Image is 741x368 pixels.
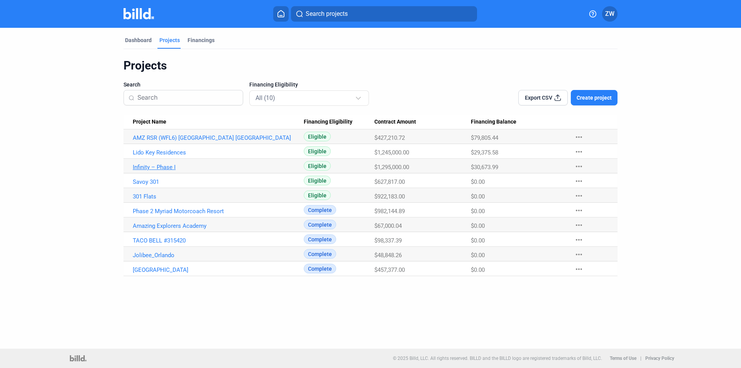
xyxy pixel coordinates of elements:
[133,208,304,215] a: Phase 2 Myriad Motorcoach Resort
[640,356,641,361] p: |
[123,8,154,19] img: Billd Company Logo
[255,94,275,102] mat-select-trigger: All (10)
[374,178,405,185] span: $627,817.00
[374,252,402,259] span: $48,848.26
[471,222,485,229] span: $0.00
[374,134,405,141] span: $427,210.72
[133,149,304,156] a: Lido Key Residences
[574,235,584,244] mat-icon: more_horiz
[123,58,617,73] div: Projects
[374,222,402,229] span: $67,000.04
[574,176,584,186] mat-icon: more_horiz
[518,90,568,105] button: Export CSV
[304,161,331,171] span: Eligible
[304,264,336,273] span: Complete
[574,162,584,171] mat-icon: more_horiz
[574,250,584,259] mat-icon: more_horiz
[374,193,405,200] span: $922,183.00
[574,265,584,274] mat-icon: more_horiz
[374,149,409,156] span: $1,245,000.00
[525,94,552,102] span: Export CSV
[374,119,471,125] div: Contract Amount
[133,222,304,229] a: Amazing Explorers Academy
[605,9,614,19] span: ZW
[133,164,304,171] a: Infinity – Phase I
[471,252,485,259] span: $0.00
[123,81,140,88] span: Search
[133,266,304,273] a: [GEOGRAPHIC_DATA]
[574,206,584,215] mat-icon: more_horiz
[374,266,405,273] span: $457,377.00
[471,193,485,200] span: $0.00
[471,164,498,171] span: $30,673.99
[304,176,331,185] span: Eligible
[471,178,485,185] span: $0.00
[188,36,215,44] div: Financings
[133,237,304,244] a: TACO BELL #315420
[602,6,617,22] button: ZW
[133,119,304,125] div: Project Name
[577,94,612,102] span: Create project
[471,119,516,125] span: Financing Balance
[133,252,304,259] a: Jolibee_Orlando
[471,237,485,244] span: $0.00
[574,147,584,156] mat-icon: more_horiz
[304,190,331,200] span: Eligible
[291,6,477,22] button: Search projects
[574,191,584,200] mat-icon: more_horiz
[574,220,584,230] mat-icon: more_horiz
[304,220,336,229] span: Complete
[306,9,348,19] span: Search projects
[374,164,409,171] span: $1,295,000.00
[645,356,674,361] b: Privacy Policy
[304,146,331,156] span: Eligible
[159,36,180,44] div: Projects
[374,208,405,215] span: $982,144.89
[471,149,498,156] span: $29,375.58
[70,355,86,361] img: logo
[125,36,152,44] div: Dashboard
[304,249,336,259] span: Complete
[133,134,304,141] a: AMZ RSR (WFL6) [GEOGRAPHIC_DATA] [GEOGRAPHIC_DATA]
[471,119,567,125] div: Financing Balance
[304,119,352,125] span: Financing Eligibility
[133,178,304,185] a: Savoy 301
[471,208,485,215] span: $0.00
[574,132,584,142] mat-icon: more_horiz
[374,237,402,244] span: $98,337.39
[610,356,636,361] b: Terms of Use
[571,90,617,105] button: Create project
[304,132,331,141] span: Eligible
[471,134,498,141] span: $79,805.44
[393,356,602,361] p: © 2025 Billd, LLC. All rights reserved. BILLD and the BILLD logo are registered trademarks of Bil...
[304,205,336,215] span: Complete
[137,90,238,106] input: Search
[133,119,166,125] span: Project Name
[374,119,416,125] span: Contract Amount
[133,193,304,200] a: 301 Flats
[304,119,375,125] div: Financing Eligibility
[304,234,336,244] span: Complete
[249,81,298,88] span: Financing Eligibility
[471,266,485,273] span: $0.00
